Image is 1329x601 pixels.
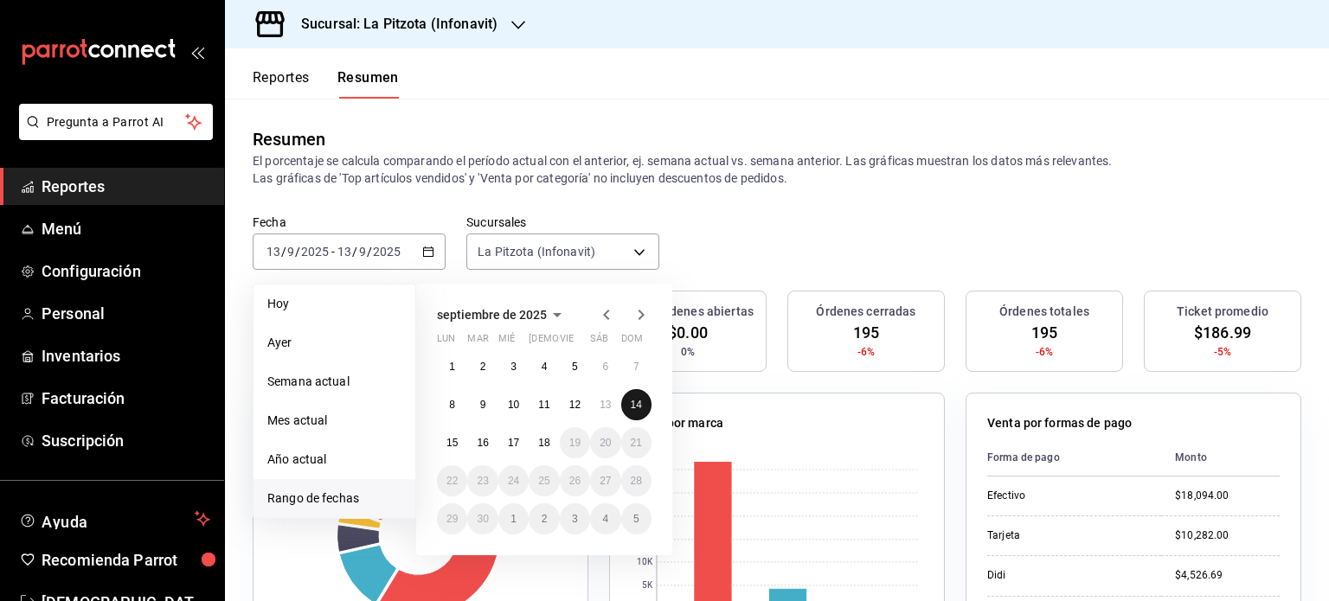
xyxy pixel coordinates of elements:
abbr: 2 de octubre de 2025 [542,513,548,525]
abbr: 10 de septiembre de 2025 [508,399,519,411]
button: 18 de septiembre de 2025 [529,427,559,458]
button: Resumen [337,69,399,99]
h3: Órdenes cerradas [816,303,915,321]
abbr: 4 de octubre de 2025 [602,513,608,525]
div: $18,094.00 [1175,489,1280,503]
button: 5 de octubre de 2025 [621,503,652,534]
abbr: lunes [437,333,455,351]
span: Configuración [42,259,210,283]
span: $186.99 [1194,321,1251,344]
p: Venta por formas de pago [987,414,1132,432]
button: 10 de septiembre de 2025 [498,389,529,420]
abbr: martes [467,333,488,351]
button: 3 de septiembre de 2025 [498,351,529,382]
div: $4,526.69 [1175,568,1280,583]
span: -6% [857,344,875,360]
button: 30 de septiembre de 2025 [467,503,498,534]
span: Suscripción [42,429,210,452]
abbr: 28 de septiembre de 2025 [631,475,642,487]
abbr: 20 de septiembre de 2025 [600,437,611,449]
button: 6 de septiembre de 2025 [590,351,620,382]
button: 27 de septiembre de 2025 [590,465,620,496]
button: 11 de septiembre de 2025 [529,389,559,420]
p: El porcentaje se calcula comparando el período actual con el anterior, ej. semana actual vs. sema... [253,152,1301,187]
button: 2 de octubre de 2025 [529,503,559,534]
abbr: 25 de septiembre de 2025 [538,475,549,487]
button: 22 de septiembre de 2025 [437,465,467,496]
button: 2 de septiembre de 2025 [467,351,498,382]
abbr: 2 de septiembre de 2025 [480,361,486,373]
button: 28 de septiembre de 2025 [621,465,652,496]
button: 1 de octubre de 2025 [498,503,529,534]
div: Efectivo [987,489,1147,503]
abbr: sábado [590,333,608,351]
span: Semana actual [267,373,401,391]
abbr: 11 de septiembre de 2025 [538,399,549,411]
abbr: 27 de septiembre de 2025 [600,475,611,487]
input: -- [337,245,352,259]
abbr: 24 de septiembre de 2025 [508,475,519,487]
abbr: 26 de septiembre de 2025 [569,475,581,487]
span: / [295,245,300,259]
button: 7 de septiembre de 2025 [621,351,652,382]
th: Monto [1161,439,1280,476]
span: Recomienda Parrot [42,548,210,572]
abbr: 7 de septiembre de 2025 [633,361,639,373]
input: -- [286,245,295,259]
button: 24 de septiembre de 2025 [498,465,529,496]
span: -6% [1036,344,1053,360]
abbr: 5 de septiembre de 2025 [572,361,578,373]
abbr: domingo [621,333,643,351]
h3: Órdenes totales [999,303,1089,321]
input: -- [266,245,281,259]
div: Tarjeta [987,528,1147,543]
span: / [367,245,372,259]
button: 8 de septiembre de 2025 [437,389,467,420]
span: Ayer [267,334,401,352]
label: Fecha [253,216,446,228]
div: Didi [987,568,1147,583]
span: - [331,245,335,259]
input: -- [358,245,367,259]
abbr: 12 de septiembre de 2025 [569,399,581,411]
button: 5 de septiembre de 2025 [560,351,590,382]
span: Facturación [42,387,210,410]
button: 25 de septiembre de 2025 [529,465,559,496]
abbr: 21 de septiembre de 2025 [631,437,642,449]
span: / [281,245,286,259]
abbr: 22 de septiembre de 2025 [446,475,458,487]
abbr: 9 de septiembre de 2025 [480,399,486,411]
button: Pregunta a Parrot AI [19,104,213,140]
button: 4 de octubre de 2025 [590,503,620,534]
button: 3 de octubre de 2025 [560,503,590,534]
text: 10K [637,558,653,567]
abbr: 6 de septiembre de 2025 [602,361,608,373]
button: 19 de septiembre de 2025 [560,427,590,458]
span: Menú [42,217,210,240]
button: 21 de septiembre de 2025 [621,427,652,458]
abbr: 15 de septiembre de 2025 [446,437,458,449]
abbr: 3 de septiembre de 2025 [510,361,517,373]
button: 13 de septiembre de 2025 [590,389,620,420]
abbr: 13 de septiembre de 2025 [600,399,611,411]
abbr: 30 de septiembre de 2025 [477,513,488,525]
text: 5K [642,581,653,591]
abbr: jueves [529,333,631,351]
span: 195 [1031,321,1057,344]
span: Año actual [267,451,401,469]
span: septiembre de 2025 [437,308,547,322]
span: Hoy [267,295,401,313]
div: Resumen [253,126,325,152]
abbr: 16 de septiembre de 2025 [477,437,488,449]
button: 23 de septiembre de 2025 [467,465,498,496]
abbr: 18 de septiembre de 2025 [538,437,549,449]
button: 9 de septiembre de 2025 [467,389,498,420]
abbr: 19 de septiembre de 2025 [569,437,581,449]
span: La Pitzota (Infonavit) [478,243,595,260]
button: septiembre de 2025 [437,304,568,325]
div: navigation tabs [253,69,399,99]
label: Sucursales [466,216,659,228]
abbr: 17 de septiembre de 2025 [508,437,519,449]
abbr: 3 de octubre de 2025 [572,513,578,525]
span: -5% [1214,344,1231,360]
